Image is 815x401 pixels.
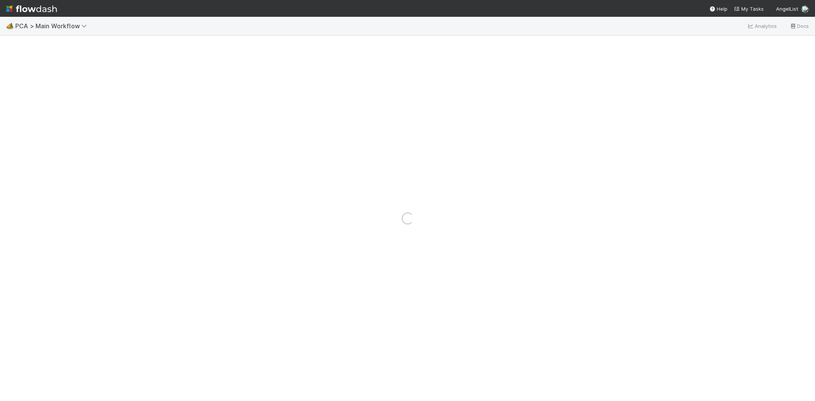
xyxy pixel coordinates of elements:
span: AngelList [776,6,798,12]
span: My Tasks [734,6,764,12]
a: My Tasks [734,5,764,13]
a: Analytics [747,21,777,31]
img: logo-inverted-e16ddd16eac7371096b0.svg [6,2,57,15]
a: Docs [789,21,809,31]
span: PCA > Main Workflow [15,22,91,30]
span: 🏕️ [6,23,14,29]
div: Help [709,5,728,13]
img: avatar_5106bb14-94e9-4897-80de-6ae81081f36d.png [801,5,809,13]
